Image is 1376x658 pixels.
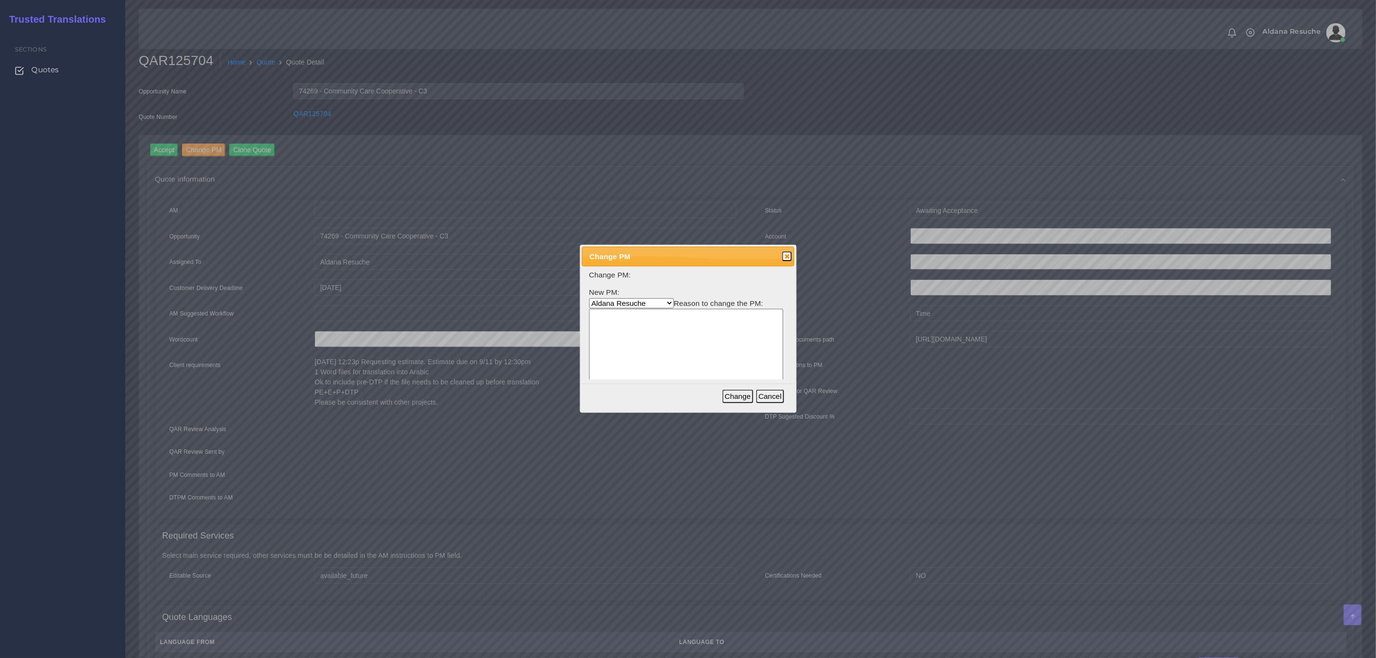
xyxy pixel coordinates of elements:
a: Quotes [7,60,118,80]
span: Sections [15,46,47,53]
h2: Trusted Translations [2,13,106,25]
a: Trusted Translations [2,12,106,27]
button: Cancel [756,390,784,403]
span: Change PM [590,251,767,262]
p: Change PM: [589,270,787,280]
button: Close [782,251,792,261]
span: Quotes [31,65,59,75]
form: New PM: Reason to change the PM: [589,270,787,404]
button: Change [722,390,753,403]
